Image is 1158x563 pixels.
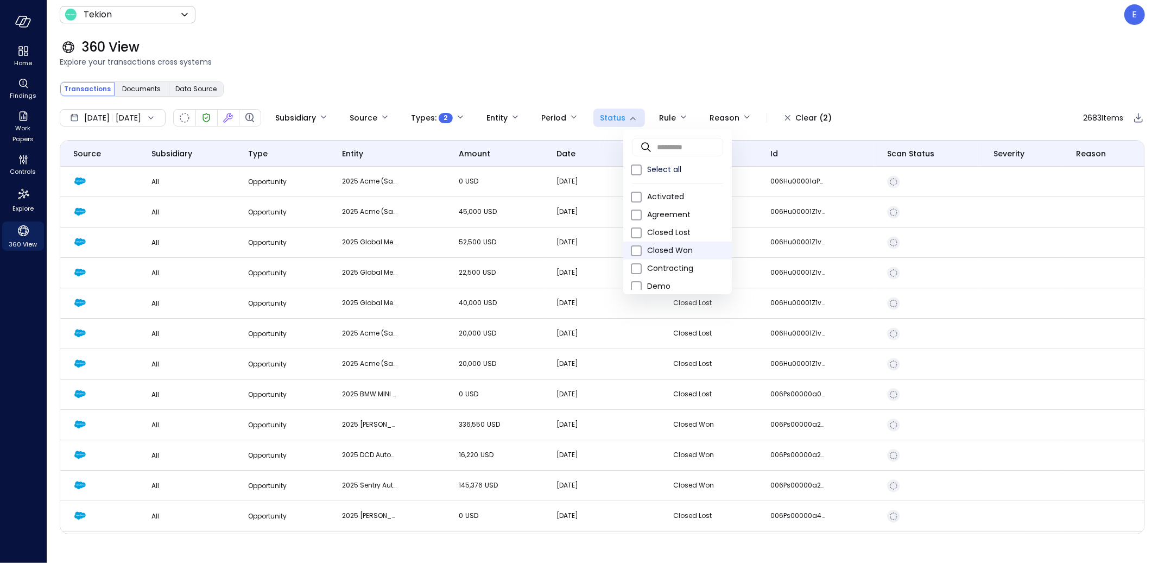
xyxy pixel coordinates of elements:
[647,191,723,203] span: Activated
[647,164,723,175] span: Select all
[647,227,723,238] span: Closed Lost
[647,245,723,256] span: Closed Won
[647,209,723,220] span: Agreement
[647,281,723,292] span: Demo
[647,263,723,274] span: Contracting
